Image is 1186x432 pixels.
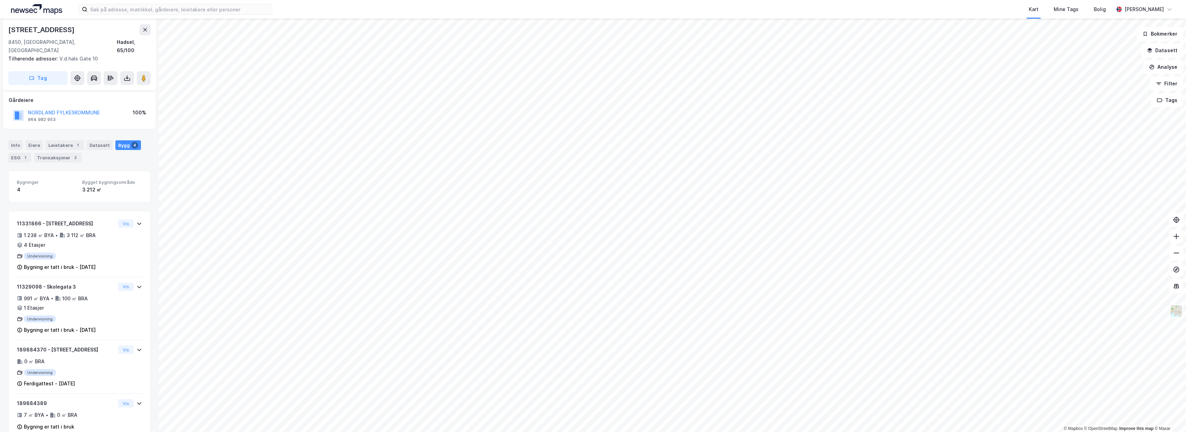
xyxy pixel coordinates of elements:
div: 4 [131,142,138,149]
div: Datasett [87,140,113,150]
div: 189884389 [17,399,115,407]
div: 2 [72,154,79,161]
div: Leietakere [46,140,84,150]
img: logo.a4113a55bc3d86da70a041830d287a7e.svg [11,4,62,15]
div: 1 Etasjer [24,304,44,312]
div: 4 [17,186,77,194]
div: [PERSON_NAME] [1125,5,1164,13]
div: V.d.hals Gate 10 [8,55,145,63]
div: Bygning er tatt i bruk - [DATE] [24,326,96,334]
div: 11331866 - [STREET_ADDRESS] [17,219,115,228]
div: Gårdeiere [9,96,150,104]
div: 11329098 - Skolegata 3 [17,283,115,291]
button: Tags [1151,93,1183,107]
div: 3 112 ㎡ BRA [67,231,96,240]
div: 964 982 953 [28,117,56,122]
iframe: Chat Widget [1151,399,1186,432]
div: Bolig [1094,5,1106,13]
div: Bygning er tatt i bruk - [DATE] [24,263,96,271]
div: 1 [74,142,81,149]
div: Kart [1029,5,1038,13]
div: Hadsel, 65/100 [117,38,151,55]
div: 1 [22,154,29,161]
button: Tag [8,71,68,85]
button: Vis [118,399,134,407]
a: Mapbox [1064,426,1083,431]
div: 4 Etasjer [24,241,45,249]
div: [STREET_ADDRESS] [8,24,76,35]
button: Bokmerker [1137,27,1183,41]
a: Improve this map [1119,426,1154,431]
a: OpenStreetMap [1084,426,1118,431]
div: Bygg [115,140,141,150]
button: Datasett [1141,44,1183,57]
div: 8450, [GEOGRAPHIC_DATA], [GEOGRAPHIC_DATA] [8,38,117,55]
div: 7 ㎡ BYA [24,411,44,419]
div: • [46,412,48,418]
button: Vis [118,283,134,291]
div: Kontrollprogram for chat [1151,399,1186,432]
div: 189884370 - [STREET_ADDRESS] [17,346,115,354]
div: • [55,233,58,238]
div: • [51,295,54,301]
button: Analyse [1143,60,1183,74]
div: 991 ㎡ BYA [24,294,49,303]
div: Bygning er tatt i bruk [24,423,74,431]
div: 100 ㎡ BRA [62,294,88,303]
span: Tilhørende adresser: [8,56,59,62]
div: Info [8,140,23,150]
div: ESG [8,153,31,162]
input: Søk på adresse, matrikkel, gårdeiere, leietakere eller personer [87,4,272,15]
button: Vis [118,346,134,354]
span: Bygget bygningsområde [82,179,142,185]
img: Z [1170,304,1183,318]
span: Bygninger [17,179,77,185]
div: Ferdigattest - [DATE] [24,379,75,388]
div: 0 ㎡ BRA [57,411,77,419]
div: Transaksjoner [34,153,82,162]
button: Vis [118,219,134,228]
div: 1 238 ㎡ BYA [24,231,54,240]
div: Mine Tags [1054,5,1079,13]
div: Eiere [26,140,43,150]
div: 3 212 ㎡ [82,186,142,194]
div: 0 ㎡ BRA [24,357,45,366]
div: 100% [133,109,146,117]
button: Filter [1150,77,1183,91]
